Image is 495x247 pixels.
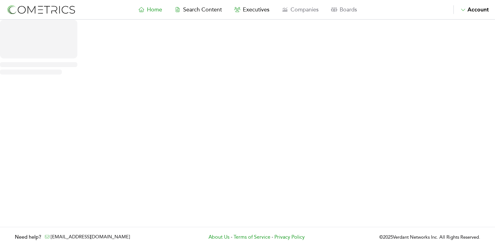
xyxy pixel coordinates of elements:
[231,233,232,241] span: -
[147,6,162,13] span: Home
[183,6,222,13] span: Search Content
[453,5,489,14] button: Account
[340,6,357,13] span: Boards
[272,233,273,241] span: -
[132,5,168,14] a: Home
[276,5,325,14] a: Companies
[243,6,269,13] span: Executives
[325,5,363,14] a: Boards
[274,233,305,241] a: Privacy Policy
[234,233,270,241] a: Terms of Service
[291,6,319,13] span: Companies
[15,233,41,241] h3: Need help?
[467,6,489,13] span: Account
[379,234,480,241] p: © 2025 Verdant Networks Inc. All Rights Reserved.
[168,5,228,14] a: Search Content
[228,5,276,14] a: Executives
[51,234,130,240] a: [EMAIL_ADDRESS][DOMAIN_NAME]
[6,4,76,15] img: logo-refresh-RPX2ODFg.svg
[209,233,230,241] a: About Us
